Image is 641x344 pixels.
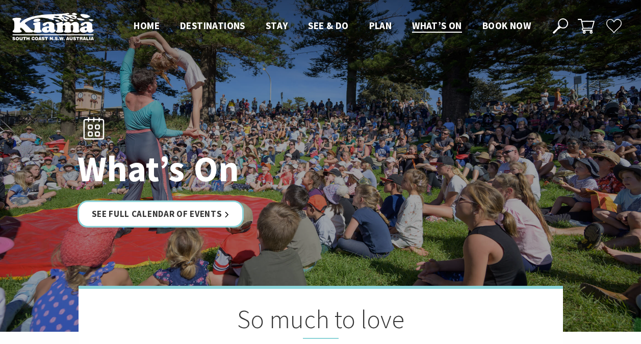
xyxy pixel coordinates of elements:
span: What’s On [412,19,462,32]
span: See & Do [308,19,348,32]
span: Destinations [180,19,245,32]
span: Plan [369,19,392,32]
img: Kiama Logo [12,12,94,40]
nav: Main Menu [123,18,541,35]
span: Book now [482,19,531,32]
h2: So much to love [130,304,512,339]
h1: What’s On [78,149,366,188]
span: Home [134,19,160,32]
a: See Full Calendar of Events [78,201,244,228]
span: Stay [266,19,288,32]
